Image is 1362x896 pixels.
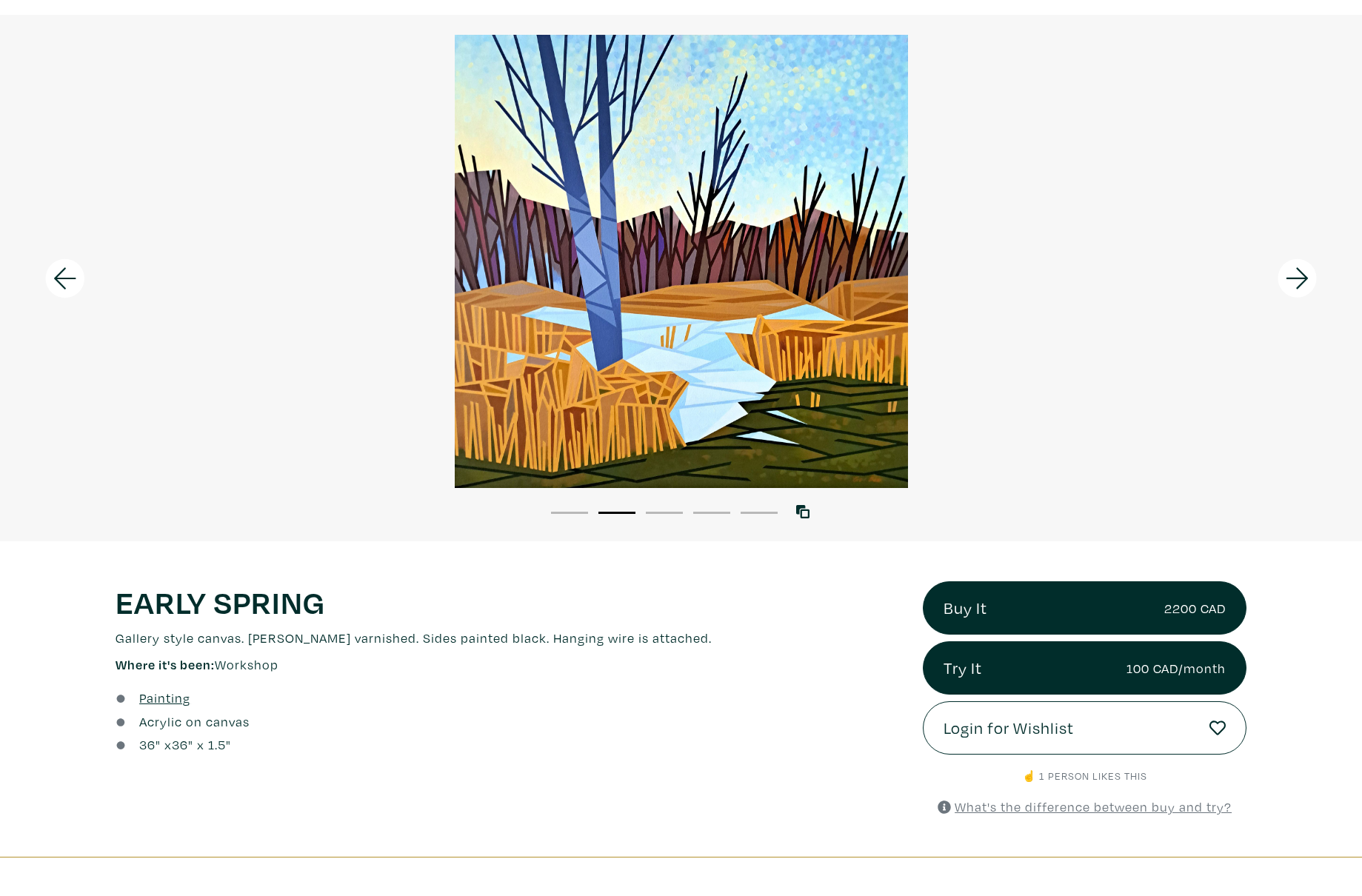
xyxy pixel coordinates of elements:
[551,512,588,514] button: 1 of 5
[139,712,250,732] a: Acrylic on canvas
[598,512,635,514] button: 2 of 5
[116,628,901,648] p: Gallery style canvas. [PERSON_NAME] varnished. Sides painted black. Hanging wire is attached.
[955,798,1232,815] u: What's the difference between buy and try?
[139,688,190,708] a: Painting
[944,715,1074,740] span: Login for Wishlist
[646,512,683,514] button: 3 of 5
[139,689,190,706] u: Painting
[116,656,215,673] span: Where it's been:
[1126,658,1226,678] small: 100 CAD/month
[923,581,1246,635] a: Buy It2200 CAD
[938,798,1232,815] a: What's the difference between buy and try?
[741,512,778,514] button: 5 of 5
[116,655,901,675] p: Workshop
[1164,598,1226,618] small: 2200 CAD
[923,768,1246,784] p: ☝️ 1 person likes this
[139,735,231,755] div: " x " x 1.5"
[923,641,1246,695] a: Try It100 CAD/month
[139,736,156,753] span: 36
[693,512,730,514] button: 4 of 5
[116,581,901,621] h1: EARLY SPRING
[923,701,1246,755] a: Login for Wishlist
[172,736,188,753] span: 36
